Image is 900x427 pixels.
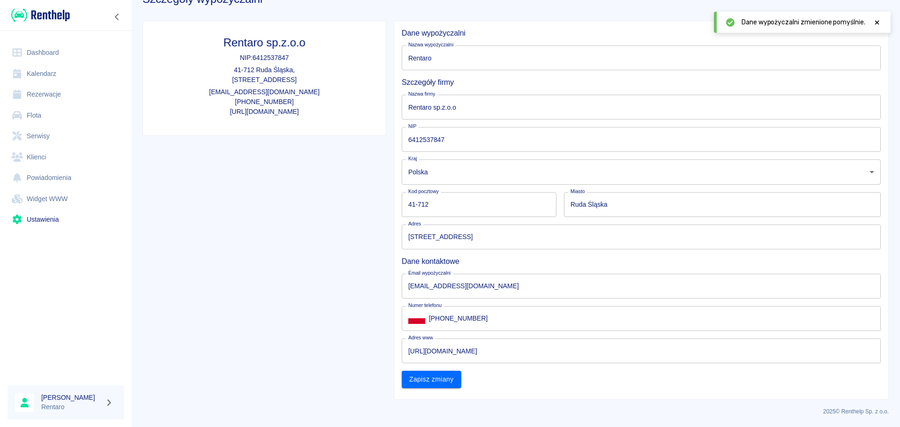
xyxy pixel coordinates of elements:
p: 2025 © Renthelp Sp. z o.o. [142,407,889,416]
a: Widget WWW [7,188,124,210]
input: Marszałkowska 58 [402,225,881,249]
label: Nazwa wypożyczalni [408,41,453,48]
span: Dane wypożyczalni zmienione pomyślnie. [742,17,865,27]
label: Nazwa firmy [408,90,435,97]
input: +1 (702) 123-4567 [429,306,881,331]
label: Email wypożyczalni [408,270,450,277]
a: Dashboard [7,42,124,63]
input: 00-545 [402,192,556,217]
button: Zapisz zmiany [402,371,461,388]
button: Select country [408,311,425,325]
p: Rentaro [41,402,101,412]
a: Powiadomienia [7,167,124,188]
a: Serwisy [7,126,124,147]
a: Flota [7,105,124,126]
p: [EMAIL_ADDRESS][DOMAIN_NAME] [PHONE_NUMBER] [URL][DOMAIN_NAME] [150,87,378,117]
label: Miasto [570,188,585,195]
a: Ustawienia [7,209,124,230]
input: Renthelp [402,45,881,70]
input: 5842763652 [402,127,881,152]
label: NIP [408,123,416,130]
a: Rezerwacje [7,84,124,105]
a: Klienci [7,147,124,168]
a: Kalendarz [7,63,124,84]
label: Kraj [408,155,417,162]
label: Adres www [408,334,433,341]
h5: Dane kontaktowe [402,257,881,266]
p: NIP: 6412537847 [150,53,378,63]
h6: [PERSON_NAME] [41,393,101,402]
img: Renthelp logo [11,7,70,23]
label: Adres [408,220,421,227]
label: Kod pocztowy [408,188,439,195]
input: Renthelp Sp. z o.o. [402,95,881,120]
label: Numer telefonu [408,302,442,309]
input: Warszawa [564,192,881,217]
div: Polska [402,159,881,184]
h3: Rentaro sp.z.o.o [150,36,378,49]
h5: Szczegóły firmy [402,78,881,87]
button: Zwiń nawigację [110,11,124,23]
h5: Dane wypożyczalni [402,29,881,38]
a: Renthelp logo [7,7,70,23]
input: support@renthelp.io [402,274,881,299]
p: 41-712 Ruda Śląska , [STREET_ADDRESS] [150,65,378,85]
input: https://renthelp.io [402,338,881,363]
